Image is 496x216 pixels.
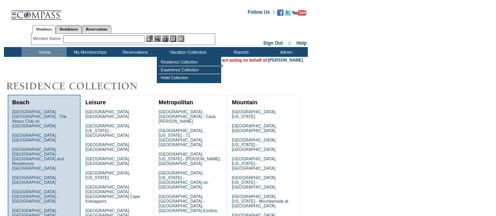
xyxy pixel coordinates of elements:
img: Become our fan on Facebook [277,9,283,16]
a: [GEOGRAPHIC_DATA], [GEOGRAPHIC_DATA] [12,133,57,142]
img: Destinations by Exclusive Resorts [4,78,157,94]
a: Help [296,40,307,46]
a: Sign Out [263,40,283,46]
td: Residence Collection [159,58,220,66]
a: Become our fan on Facebook [277,12,283,16]
img: Compass Home [11,4,62,20]
img: b_edit.gif [146,35,153,42]
a: Beach [12,99,29,105]
a: [GEOGRAPHIC_DATA], [US_STATE] - 71 [GEOGRAPHIC_DATA], [GEOGRAPHIC_DATA] [158,128,203,147]
a: Subscribe to our YouTube Channel [292,12,306,16]
a: [GEOGRAPHIC_DATA], [GEOGRAPHIC_DATA] - [GEOGRAPHIC_DATA] and Residences [GEOGRAPHIC_DATA] [12,147,64,171]
a: Reservations [82,25,111,33]
span: You are acting on behalf of: [213,58,303,62]
a: [GEOGRAPHIC_DATA], [GEOGRAPHIC_DATA] [12,175,57,185]
div: Member Name: [33,35,63,42]
a: [GEOGRAPHIC_DATA], [GEOGRAPHIC_DATA] [85,142,130,152]
img: b_calculator.gif [178,35,184,42]
a: [GEOGRAPHIC_DATA], [US_STATE] - [GEOGRAPHIC_DATA] [85,123,130,138]
a: Members [32,25,56,34]
td: Reservations [112,47,157,57]
a: [GEOGRAPHIC_DATA], [GEOGRAPHIC_DATA] [232,123,276,133]
a: [GEOGRAPHIC_DATA], [US_STATE] - [GEOGRAPHIC_DATA] [232,175,276,189]
a: [GEOGRAPHIC_DATA], [GEOGRAPHIC_DATA] - [GEOGRAPHIC_DATA] Cape Kidnappers [85,185,140,203]
a: [GEOGRAPHIC_DATA], [GEOGRAPHIC_DATA] - Casa [PERSON_NAME] [158,109,215,123]
td: Home [22,47,67,57]
a: Metropolitan [158,99,193,105]
a: Follow us on Twitter [285,12,291,16]
img: Subscribe to our YouTube Channel [292,10,306,16]
img: Follow us on Twitter [285,9,291,16]
a: Residences [56,25,82,33]
img: Reservations [170,35,176,42]
td: My Memberships [67,47,112,57]
img: View [154,35,161,42]
a: [GEOGRAPHIC_DATA], [US_STATE] [85,171,130,180]
a: [GEOGRAPHIC_DATA] - [GEOGRAPHIC_DATA] - [GEOGRAPHIC_DATA] [12,189,58,203]
span: :: [288,40,291,46]
img: Impersonate [162,35,169,42]
a: [GEOGRAPHIC_DATA], [US_STATE] - [GEOGRAPHIC_DATA] on [GEOGRAPHIC_DATA] [158,171,208,189]
a: [GEOGRAPHIC_DATA], [GEOGRAPHIC_DATA] - The Abaco Club on [GEOGRAPHIC_DATA] [12,109,67,128]
a: [GEOGRAPHIC_DATA], [GEOGRAPHIC_DATA] - [GEOGRAPHIC_DATA], [GEOGRAPHIC_DATA] Exotica [158,194,217,213]
a: [PERSON_NAME] [268,58,303,62]
a: Mountain [232,99,257,105]
td: Follow Us :: [248,9,276,18]
a: [GEOGRAPHIC_DATA], [GEOGRAPHIC_DATA] [85,109,130,119]
td: Reports [218,47,263,57]
a: [GEOGRAPHIC_DATA], [GEOGRAPHIC_DATA] [85,156,130,166]
td: Vacation Collection [157,47,218,57]
a: [GEOGRAPHIC_DATA], [US_STATE] - [PERSON_NAME][GEOGRAPHIC_DATA] [158,152,220,166]
td: Hotel Collection [159,74,220,82]
td: Experience Collection [159,66,220,74]
a: [GEOGRAPHIC_DATA], [US_STATE] - [GEOGRAPHIC_DATA] [232,156,276,171]
a: Leisure [85,99,106,105]
td: Admin [263,47,308,57]
a: [GEOGRAPHIC_DATA], [US_STATE] - [GEOGRAPHIC_DATA] [232,138,276,152]
a: [GEOGRAPHIC_DATA], [US_STATE] - Mountainside at [GEOGRAPHIC_DATA] [232,194,288,208]
a: [GEOGRAPHIC_DATA], [US_STATE] [232,109,276,119]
